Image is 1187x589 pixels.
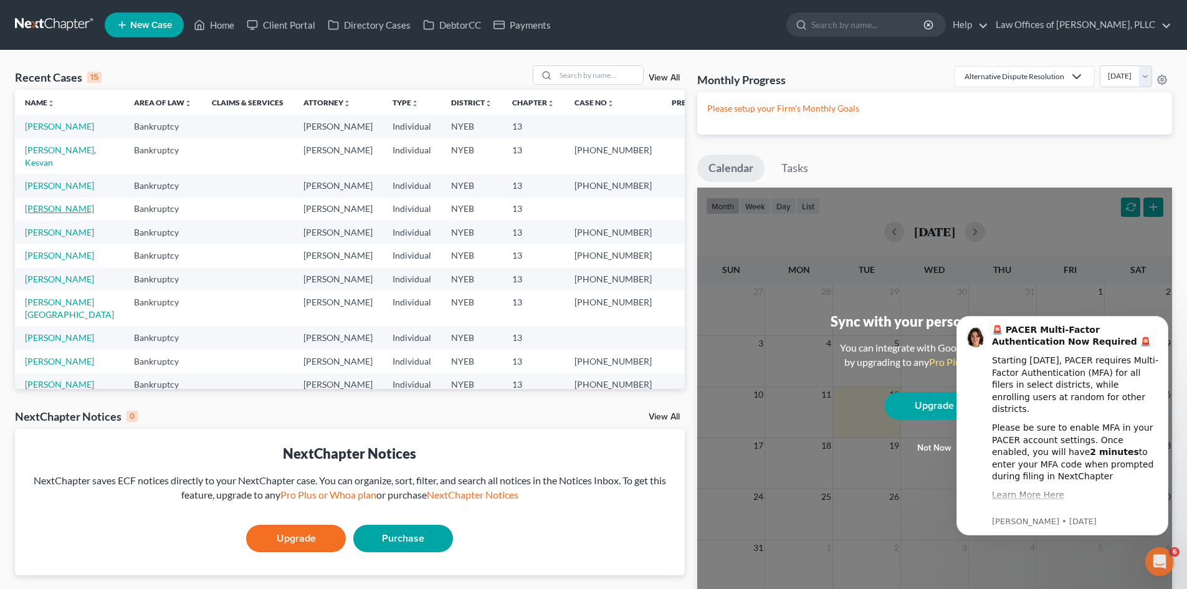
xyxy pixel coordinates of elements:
i: unfold_more [184,100,192,107]
span: 6 [1170,547,1180,557]
td: NYEB [441,174,502,197]
input: Search by name... [811,13,925,36]
td: Bankruptcy [124,267,202,290]
td: NYEB [441,221,502,244]
td: [PERSON_NAME] [293,115,383,138]
div: 0 [126,411,138,422]
td: Individual [383,174,441,197]
a: Calendar [697,155,765,182]
td: 13 [502,373,565,396]
a: Purchase [353,525,453,552]
a: [PERSON_NAME] [25,203,94,214]
td: Bankruptcy [124,373,202,396]
a: [PERSON_NAME], Kesvan [25,145,96,168]
a: Pro Plus or Whoa plan [929,356,1025,368]
i: unfold_more [411,100,419,107]
td: Bankruptcy [124,244,202,267]
td: Individual [383,198,441,221]
td: [PHONE_NUMBER] [565,138,662,174]
a: Help [946,14,988,36]
td: 13 [502,290,565,326]
a: [PERSON_NAME][GEOGRAPHIC_DATA] [25,297,114,320]
iframe: Intercom live chat [1145,547,1175,577]
td: Bankruptcy [124,350,202,373]
a: [PERSON_NAME] [25,121,94,132]
a: Payments [487,14,557,36]
td: [PHONE_NUMBER] [565,174,662,197]
a: Law Offices of [PERSON_NAME], PLLC [989,14,1171,36]
a: Chapterunfold_more [512,98,555,107]
td: Bankruptcy [124,115,202,138]
p: Please setup your Firm's Monthly Goals [707,102,1162,115]
a: [PERSON_NAME] [25,274,94,284]
a: Districtunfold_more [451,98,492,107]
td: [PERSON_NAME] [293,138,383,174]
td: Individual [383,290,441,326]
a: [PERSON_NAME] [25,356,94,366]
td: Individual [383,373,441,396]
td: Individual [383,115,441,138]
a: Tasks [770,155,819,182]
td: [PHONE_NUMBER] [565,244,662,267]
td: Bankruptcy [124,290,202,326]
i: unfold_more [343,100,351,107]
a: DebtorCC [417,14,487,36]
a: [PERSON_NAME] [25,180,94,191]
td: [PERSON_NAME] [293,174,383,197]
td: Bankruptcy [124,174,202,197]
td: [PHONE_NUMBER] [565,373,662,396]
td: NYEB [441,138,502,174]
td: [PHONE_NUMBER] [565,221,662,244]
a: Nameunfold_more [25,98,55,107]
td: NYEB [441,373,502,396]
td: 13 [502,174,565,197]
td: [PHONE_NUMBER] [565,267,662,290]
a: [PERSON_NAME] [25,332,94,343]
td: Individual [383,221,441,244]
a: [PERSON_NAME] [25,379,94,390]
a: Pro Plus or Whoa plan [280,489,376,500]
td: NYEB [441,267,502,290]
a: Upgrade [885,392,984,419]
td: Individual [383,267,441,290]
td: [PERSON_NAME] [293,198,383,221]
td: [PERSON_NAME] [293,290,383,326]
span: New Case [130,21,172,30]
i: unfold_more [485,100,492,107]
a: Home [188,14,241,36]
td: NYEB [441,350,502,373]
td: 13 [502,244,565,267]
a: Upgrade [246,525,346,552]
td: [PHONE_NUMBER] [565,290,662,326]
a: View All [649,74,680,82]
td: [PERSON_NAME] [293,350,383,373]
i: unfold_more [607,100,614,107]
a: [PERSON_NAME] [25,227,94,237]
td: Bankruptcy [124,221,202,244]
a: Case Nounfold_more [574,98,614,107]
a: Typeunfold_more [393,98,419,107]
td: [PERSON_NAME] [293,327,383,350]
td: [PERSON_NAME] [293,267,383,290]
div: Alternative Dispute Resolution [965,71,1064,82]
td: [PHONE_NUMBER] [565,350,662,373]
td: 13 [502,115,565,138]
td: Individual [383,327,441,350]
div: You can integrate with Google, Outlook, iCal by upgrading to any [835,341,1034,370]
i: unfold_more [547,100,555,107]
a: NextChapter Notices [427,489,518,500]
td: 13 [502,198,565,221]
td: 13 [502,138,565,174]
td: NYEB [441,327,502,350]
td: Bankruptcy [124,138,202,174]
td: NYEB [441,244,502,267]
i: unfold_more [47,100,55,107]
